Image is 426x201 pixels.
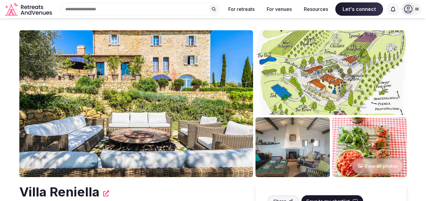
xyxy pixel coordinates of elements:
[299,2,333,16] button: Resources
[223,2,259,16] button: For retreats
[335,2,383,16] span: Let's connect
[5,2,53,16] a: Visit the homepage
[19,30,253,177] img: Venue cover photo
[262,2,297,16] button: For venues
[19,183,99,201] h2: Villa Reniella
[255,117,330,177] img: Venue gallery photo
[352,158,404,174] button: View all photos
[255,30,407,115] img: Venue gallery photo
[5,2,53,16] svg: Retreats and Venues company logo
[332,117,407,177] img: Venue gallery photo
